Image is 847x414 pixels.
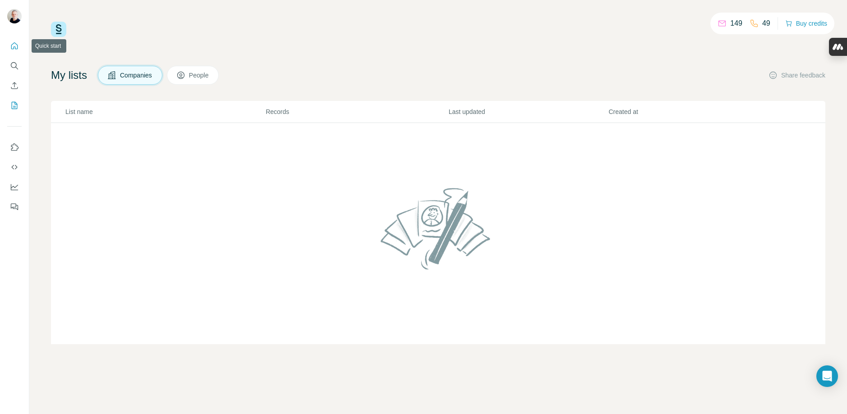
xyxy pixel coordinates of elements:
[7,77,22,94] button: Enrich CSV
[377,180,500,277] img: No lists found
[7,58,22,74] button: Search
[608,107,768,116] p: Created at
[51,68,87,82] h4: My lists
[762,18,770,29] p: 49
[65,107,265,116] p: List name
[7,159,22,175] button: Use Surfe API
[51,22,66,37] img: Surfe Logo
[7,38,22,54] button: Quick start
[7,179,22,195] button: Dashboard
[449,107,608,116] p: Last updated
[7,139,22,155] button: Use Surfe on LinkedIn
[189,71,210,80] span: People
[816,365,838,387] div: Open Intercom Messenger
[769,71,825,80] button: Share feedback
[7,199,22,215] button: Feedback
[266,107,447,116] p: Records
[7,97,22,114] button: My lists
[7,9,22,23] img: Avatar
[730,18,742,29] p: 149
[785,17,827,30] button: Buy credits
[120,71,153,80] span: Companies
